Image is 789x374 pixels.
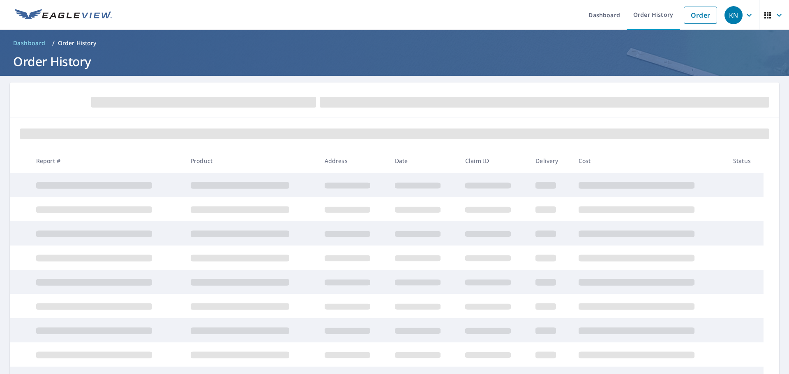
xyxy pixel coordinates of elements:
th: Report # [30,149,184,173]
th: Delivery [529,149,572,173]
th: Claim ID [459,149,529,173]
nav: breadcrumb [10,37,779,50]
p: Order History [58,39,97,47]
img: EV Logo [15,9,112,21]
th: Status [727,149,764,173]
th: Address [318,149,388,173]
h1: Order History [10,53,779,70]
th: Date [388,149,459,173]
th: Product [184,149,318,173]
span: Dashboard [13,39,46,47]
th: Cost [572,149,727,173]
a: Order [684,7,717,24]
div: KN [724,6,743,24]
a: Dashboard [10,37,49,50]
li: / [52,38,55,48]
